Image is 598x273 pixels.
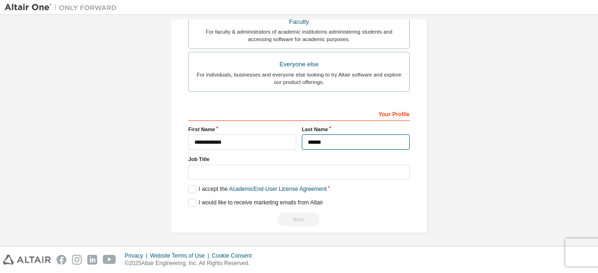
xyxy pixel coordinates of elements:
div: Your Profile [188,106,410,121]
img: Altair One [5,3,121,12]
div: Read and acccept EULA to continue [188,212,410,226]
label: Job Title [188,155,410,163]
div: For individuals, businesses and everyone else looking to try Altair software and explore our prod... [194,71,404,86]
div: For faculty & administrators of academic institutions administering students and accessing softwa... [194,28,404,43]
a: Academic End-User License Agreement [229,186,327,192]
label: I accept the [188,185,327,193]
div: Privacy [125,252,150,259]
div: Everyone else [194,58,404,71]
img: linkedin.svg [87,255,97,265]
label: First Name [188,126,296,133]
p: © 2025 Altair Engineering, Inc. All Rights Reserved. [125,259,257,267]
img: facebook.svg [57,255,66,265]
div: Website Terms of Use [150,252,212,259]
div: Cookie Consent [212,252,257,259]
img: altair_logo.svg [3,255,51,265]
label: I would like to receive marketing emails from Altair [188,199,323,207]
label: Last Name [302,126,410,133]
img: youtube.svg [103,255,116,265]
div: Faculty [194,15,404,28]
img: instagram.svg [72,255,82,265]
